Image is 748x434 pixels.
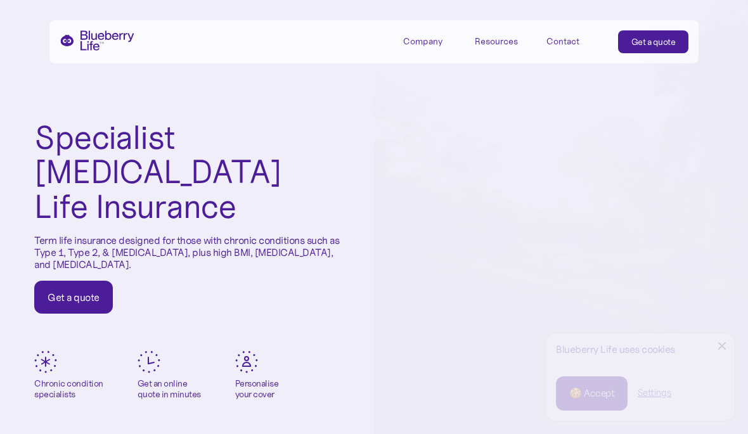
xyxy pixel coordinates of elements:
div: Get a quote [48,291,100,303]
a: 🍪 Accept [556,376,628,411]
div: Get a quote [631,35,676,48]
div: Company [403,36,442,47]
a: home [60,30,134,51]
div: Close Cookie Popup [722,346,723,347]
div: Company [403,30,460,51]
a: Get a quote [34,281,113,314]
a: Close Cookie Popup [709,333,735,359]
div: Resources [475,30,532,51]
a: Contact [546,30,603,51]
div: 🍪 Accept [569,386,614,400]
div: Resources [475,36,518,47]
div: Contact [546,36,579,47]
div: Chronic condition specialists [34,378,103,400]
a: Get a quote [618,30,689,53]
h1: Specialist [MEDICAL_DATA] Life Insurance [34,120,340,224]
div: Personalise your cover [235,378,279,400]
p: Term life insurance designed for those with chronic conditions such as Type 1, Type 2, & [MEDICAL... [34,234,340,271]
a: Settings [638,386,671,400]
div: Get an online quote in minutes [138,378,201,400]
div: Blueberry Life uses cookies [556,343,725,355]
